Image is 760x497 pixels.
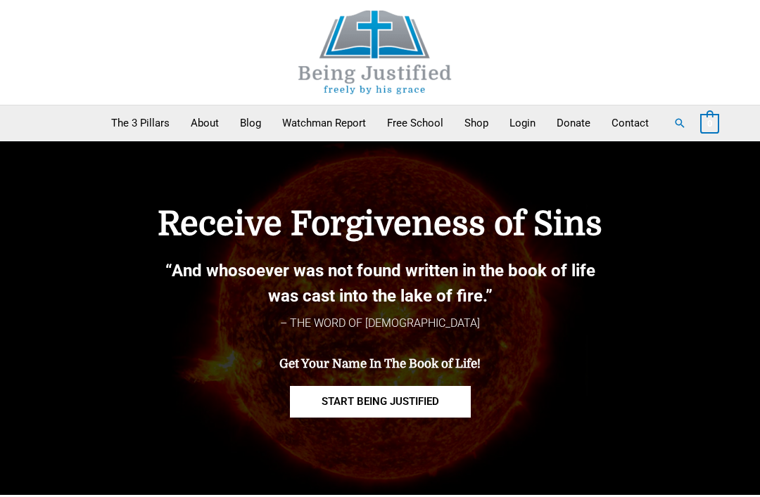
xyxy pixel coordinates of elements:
[180,105,229,141] a: About
[454,105,499,141] a: Shop
[546,105,601,141] a: Donate
[165,261,595,306] b: “And whosoever was not found written in the book of life was cast into the lake of fire.”
[101,105,659,141] nav: Primary Site Navigation
[101,105,180,141] a: The 3 Pillars
[376,105,454,141] a: Free School
[499,105,546,141] a: Login
[280,316,480,330] span: – THE WORD OF [DEMOGRAPHIC_DATA]
[272,105,376,141] a: Watchman Report
[601,105,659,141] a: Contact
[270,11,481,94] img: Being Justified
[106,205,654,244] h4: Receive Forgiveness of Sins
[700,117,719,129] a: View Shopping Cart, empty
[290,386,471,418] a: START BEING JUSTIFIED
[673,117,686,129] a: Search button
[229,105,272,141] a: Blog
[106,357,654,371] h4: Get Your Name In The Book of Life!
[322,396,439,407] span: START BEING JUSTIFIED
[707,118,712,129] span: 0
